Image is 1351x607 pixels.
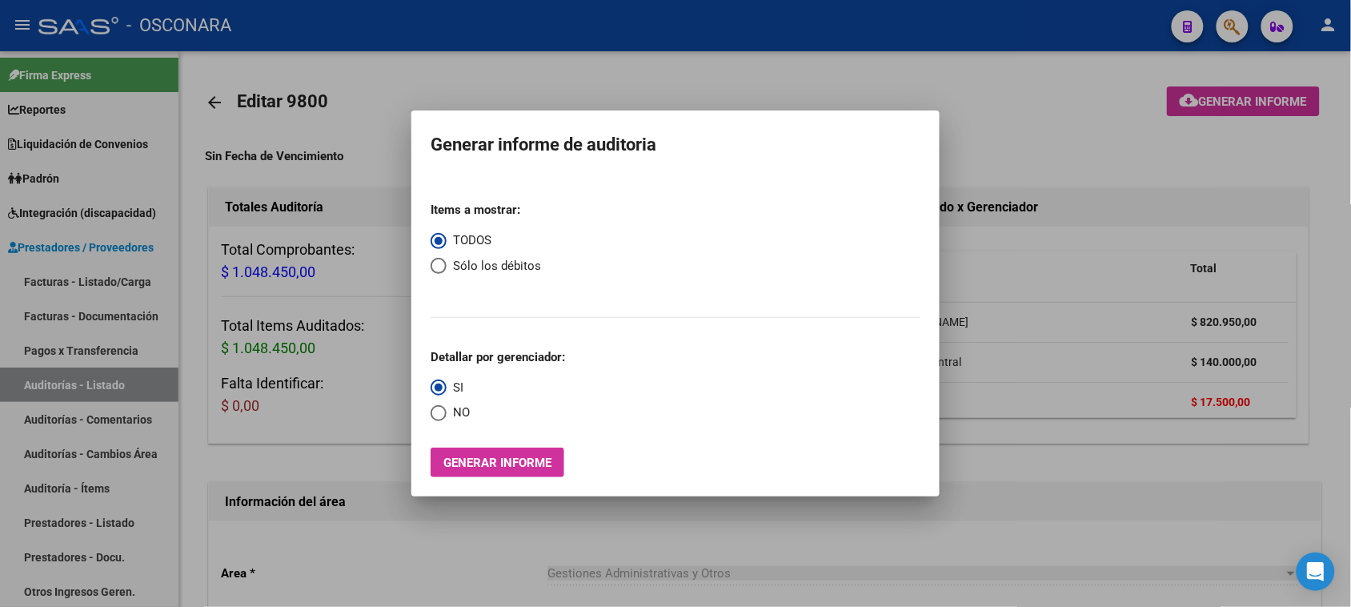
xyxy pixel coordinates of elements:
span: TODOS [447,231,491,250]
strong: Items a mostrar: [431,203,520,217]
button: Generar informe [431,448,564,477]
h1: Generar informe de auditoria [431,130,920,160]
strong: Detallar por gerenciador: [431,350,565,364]
span: Generar informe [443,456,551,470]
mat-radio-group: Select an option [431,336,565,422]
span: NO [447,404,470,422]
div: Open Intercom Messenger [1297,553,1335,591]
span: Sólo los débitos [447,257,541,275]
mat-radio-group: Select an option [431,189,541,299]
span: SI [447,379,463,397]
